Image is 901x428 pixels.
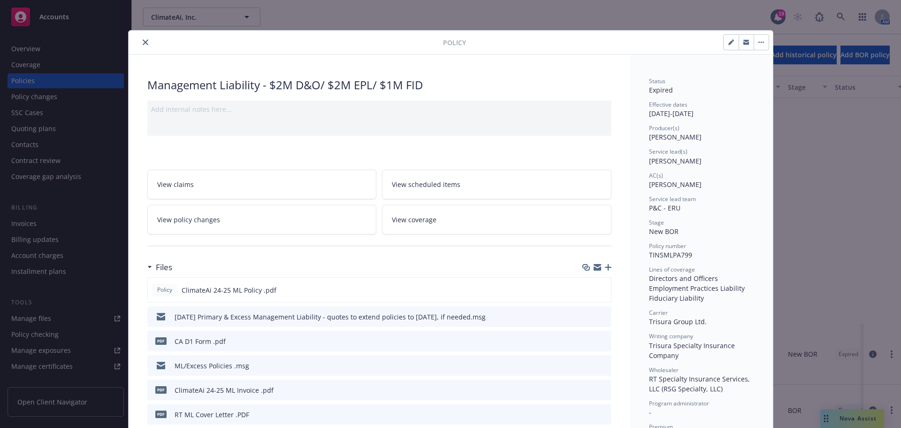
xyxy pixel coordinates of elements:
span: pdf [155,386,167,393]
span: Policy [155,286,174,294]
span: Lines of coverage [649,265,695,273]
div: [DATE] Primary & Excess Management Liability - quotes to extend policies to [DATE], if needed.msg [175,312,486,322]
button: preview file [599,410,608,420]
button: preview file [599,312,608,322]
span: RT Specialty Insurance Services, LLC (RSG Specialty, LLC) [649,374,752,393]
span: View policy changes [157,215,220,225]
span: Writing company [649,332,693,340]
button: preview file [599,361,608,371]
span: ClimateAi 24-25 ML Policy .pdf [182,285,276,295]
span: TINSMLPA799 [649,250,692,259]
span: Expired [649,86,673,94]
span: PDF [155,411,167,418]
span: pdf [155,337,167,344]
span: P&C - ERU [649,203,680,212]
span: Trisura Specialty Insurance Company [649,341,737,360]
span: AC(s) [649,171,663,179]
button: download file [584,285,591,295]
div: [DATE] - [DATE] [649,101,754,118]
div: Add internal notes here... [151,104,608,114]
span: Policy [443,38,466,47]
a: View claims [147,170,377,199]
button: download file [584,312,592,322]
span: Program administrator [649,399,709,407]
span: [PERSON_NAME] [649,132,702,141]
div: Employment Practices Liability [649,283,754,293]
a: View coverage [382,205,611,234]
div: RT ML Cover Letter .PDF [175,410,249,420]
span: View coverage [392,215,436,225]
div: Fiduciary Liability [649,293,754,303]
button: preview file [599,285,607,295]
span: View scheduled items [392,179,460,189]
button: download file [584,410,592,420]
button: download file [584,336,592,346]
div: Directors and Officers [649,273,754,283]
button: download file [584,361,592,371]
span: Effective dates [649,101,687,109]
div: Files [147,261,172,273]
button: preview file [599,385,608,395]
span: Service lead(s) [649,148,687,156]
span: Trisura Group Ltd. [649,317,707,326]
div: ML/Excess Policies .msg [175,361,249,371]
span: - [649,408,651,417]
button: download file [584,385,592,395]
button: preview file [599,336,608,346]
span: Carrier [649,309,668,317]
span: Producer(s) [649,124,680,132]
span: Stage [649,218,664,226]
span: Wholesaler [649,366,679,374]
span: Service lead team [649,195,696,203]
h3: Files [156,261,172,273]
a: View policy changes [147,205,377,234]
button: close [140,37,151,48]
div: ClimateAi 24-25 ML Invoice .pdf [175,385,274,395]
span: Status [649,77,665,85]
span: Policy number [649,242,686,250]
span: [PERSON_NAME] [649,180,702,189]
span: New BOR [649,227,679,236]
div: CA D1 Form .pdf [175,336,226,346]
div: Management Liability - $2M D&O/ $2M EPL/ $1M FID [147,77,611,93]
a: View scheduled items [382,170,611,199]
span: View claims [157,179,194,189]
span: [PERSON_NAME] [649,156,702,165]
